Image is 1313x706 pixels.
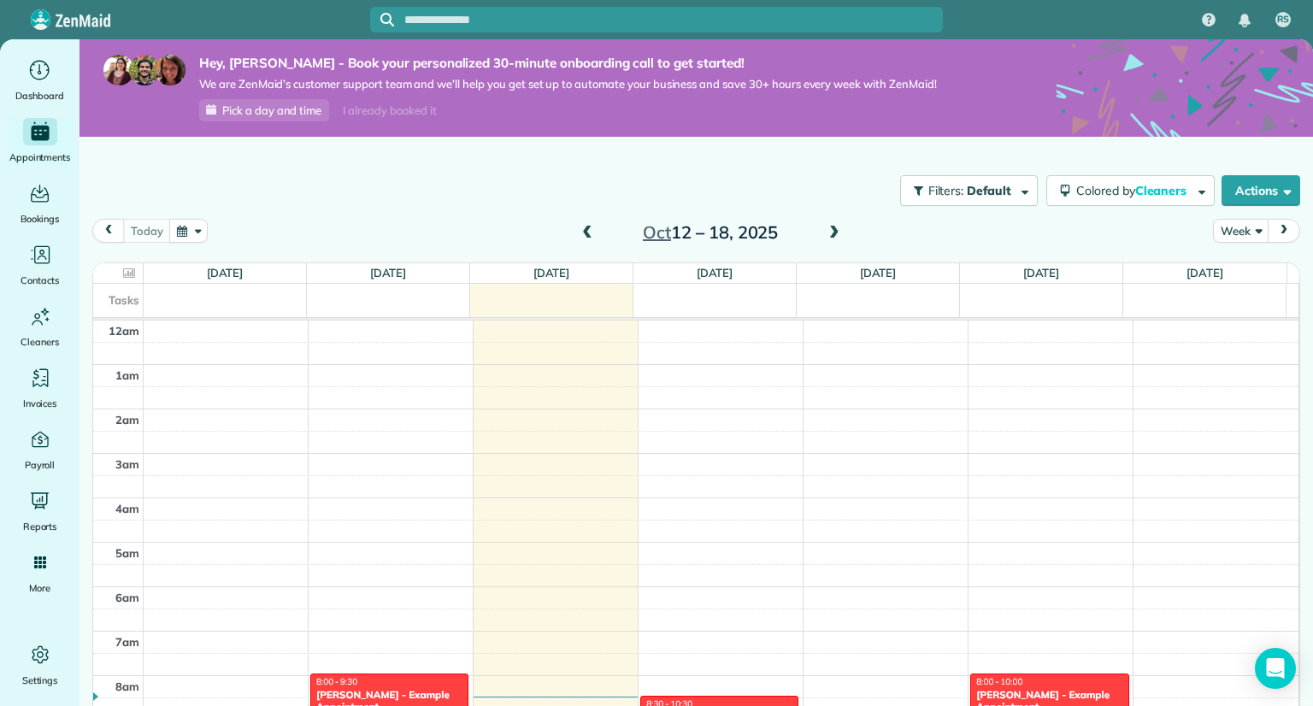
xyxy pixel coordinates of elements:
a: Pick a day and time [199,99,329,121]
a: Settings [7,641,73,689]
span: Colored by [1076,183,1192,198]
strong: Hey, [PERSON_NAME] - Book your personalized 30-minute onboarding call to get started! [199,55,937,72]
span: Invoices [23,395,57,412]
a: Cleaners [7,303,73,350]
span: Appointments [9,149,71,166]
div: Open Intercom Messenger [1255,648,1296,689]
span: More [29,580,50,597]
img: jorge-587dff0eeaa6aab1f244e6dc62b8924c3b6ad411094392a53c71c6c4a576187d.jpg [129,55,160,85]
span: 2am [115,413,139,427]
span: Pick a day and time [222,103,321,117]
div: Notifications [1227,2,1263,39]
div: I already booked it [333,100,446,121]
a: Payroll [7,426,73,474]
button: prev [92,219,125,242]
button: today [123,219,170,242]
span: We are ZenMaid’s customer support team and we’ll help you get set up to automate your business an... [199,77,937,91]
button: Focus search [370,13,394,26]
span: Default [967,183,1012,198]
span: 5am [115,546,139,560]
span: Filters: [928,183,964,198]
a: [DATE] [533,266,570,279]
a: Appointments [7,118,73,166]
span: 8:00 - 9:30 [316,676,357,687]
a: Reports [7,487,73,535]
button: Colored byCleaners [1046,175,1215,206]
span: Cleaners [21,333,59,350]
a: Dashboard [7,56,73,104]
span: 7am [115,635,139,649]
button: Actions [1222,175,1300,206]
svg: Focus search [380,13,394,26]
img: maria-72a9807cf96188c08ef61303f053569d2e2a8a1cde33d635c8a3ac13582a053d.jpg [103,55,134,85]
span: Oct [643,221,671,243]
span: Tasks [109,293,139,307]
span: RS [1277,13,1289,26]
span: 1am [115,368,139,382]
span: Cleaners [1135,183,1190,198]
button: Filters: Default [900,175,1038,206]
span: Bookings [21,210,60,227]
span: 12am [109,324,139,338]
a: Filters: Default [892,175,1038,206]
span: Contacts [21,272,59,289]
a: [DATE] [1186,266,1223,279]
span: 3am [115,457,139,471]
button: Week [1213,219,1269,242]
button: next [1268,219,1300,242]
a: [DATE] [207,266,244,279]
span: 4am [115,502,139,515]
span: Reports [23,518,57,535]
h2: 12 – 18, 2025 [604,223,817,242]
a: [DATE] [860,266,897,279]
span: 8:00 - 10:00 [976,676,1022,687]
a: [DATE] [1023,266,1060,279]
span: 6am [115,591,139,604]
span: Dashboard [15,87,64,104]
img: michelle-19f622bdf1676172e81f8f8fba1fb50e276960ebfe0243fe18214015130c80e4.jpg [155,55,185,85]
span: Settings [22,672,58,689]
span: Payroll [25,456,56,474]
a: Contacts [7,241,73,289]
a: [DATE] [370,266,407,279]
a: [DATE] [697,266,733,279]
a: Invoices [7,364,73,412]
a: Bookings [7,179,73,227]
span: 8am [115,680,139,693]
